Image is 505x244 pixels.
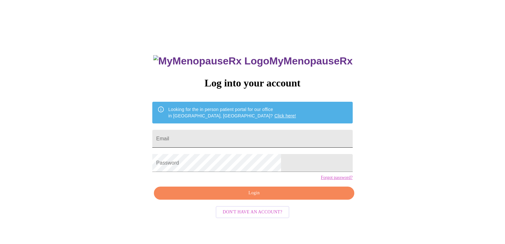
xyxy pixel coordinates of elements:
h3: Log into your account [152,77,352,89]
a: Don't have an account? [214,209,291,214]
a: Forgot password? [321,175,353,180]
span: Login [161,189,347,197]
div: Looking for the in person patient portal for our office in [GEOGRAPHIC_DATA], [GEOGRAPHIC_DATA]? [168,104,296,122]
img: MyMenopauseRx Logo [153,55,269,67]
a: Click here! [274,113,296,118]
button: Login [154,187,354,200]
h3: MyMenopauseRx [153,55,353,67]
span: Don't have an account? [223,208,282,216]
button: Don't have an account? [216,206,289,218]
